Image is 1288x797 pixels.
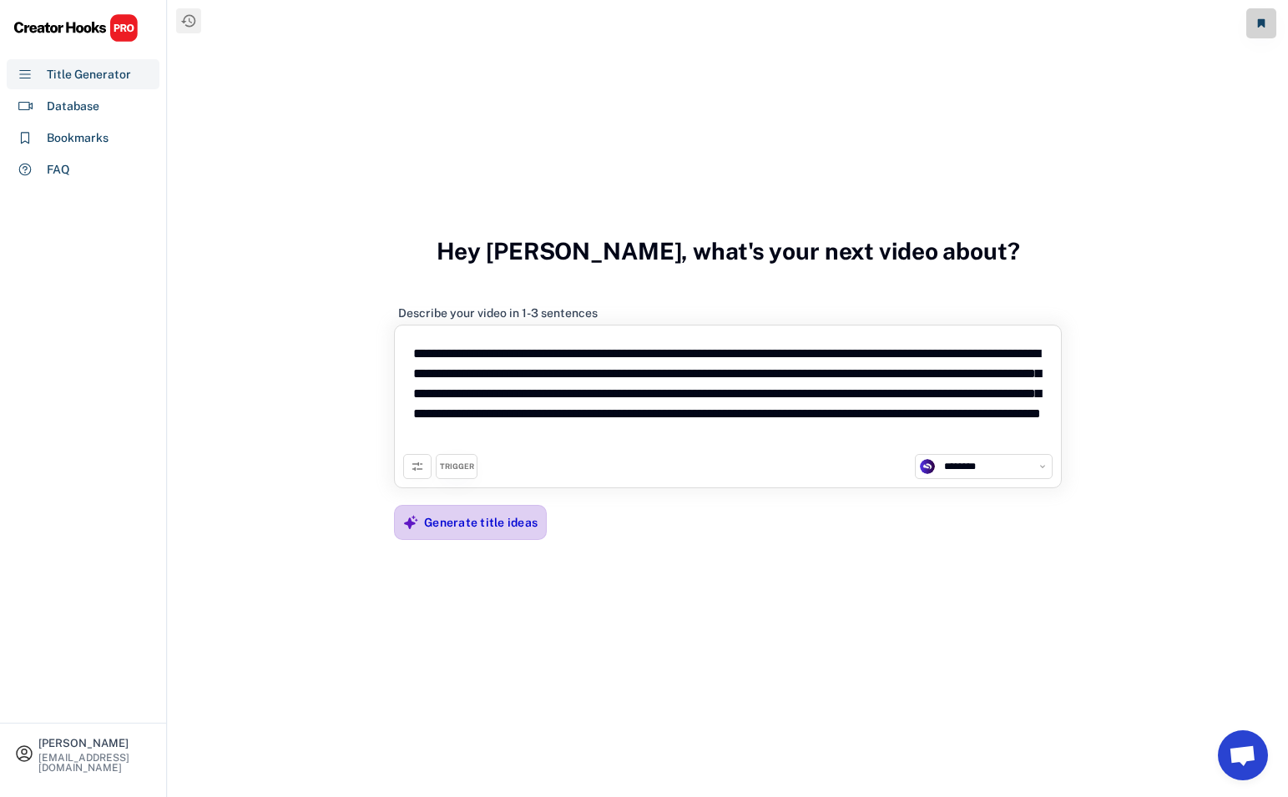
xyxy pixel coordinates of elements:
[38,738,152,749] div: [PERSON_NAME]
[437,219,1020,283] h3: Hey [PERSON_NAME], what's your next video about?
[47,129,109,147] div: Bookmarks
[1218,730,1268,780] a: Open chat
[424,515,538,530] div: Generate title ideas
[47,98,99,115] div: Database
[38,753,152,773] div: [EMAIL_ADDRESS][DOMAIN_NAME]
[13,13,139,43] img: CHPRO%20Logo.svg
[440,462,474,472] div: TRIGGER
[47,66,131,83] div: Title Generator
[920,459,935,474] img: channels4_profile.jpg
[47,161,70,179] div: FAQ
[398,305,598,320] div: Describe your video in 1-3 sentences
